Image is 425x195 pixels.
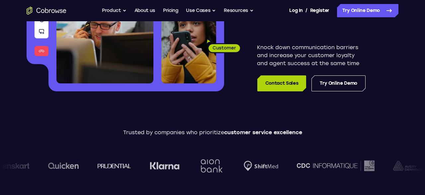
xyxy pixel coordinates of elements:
[296,160,374,171] img: CDC Informatique
[224,129,302,136] span: customer service excellence
[149,162,179,170] img: Klarna
[310,4,329,17] a: Register
[224,4,254,17] button: Resources
[311,75,366,91] a: Try Online Demo
[102,4,127,17] button: Product
[257,75,306,91] a: Contact Sales
[97,163,130,168] img: prudential
[289,4,302,17] a: Log In
[134,4,155,17] a: About us
[186,4,216,17] button: Use Cases
[161,5,216,83] img: A customer holding their phone
[305,7,307,15] span: /
[27,7,66,15] a: Go to the home page
[243,161,277,171] img: Shiftmed
[257,44,366,67] p: Knock down communication barriers and increase your customer loyalty and agent success at the sam...
[163,4,178,17] a: Pricing
[337,4,398,17] a: Try Online Demo
[197,152,224,179] img: Aion Bank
